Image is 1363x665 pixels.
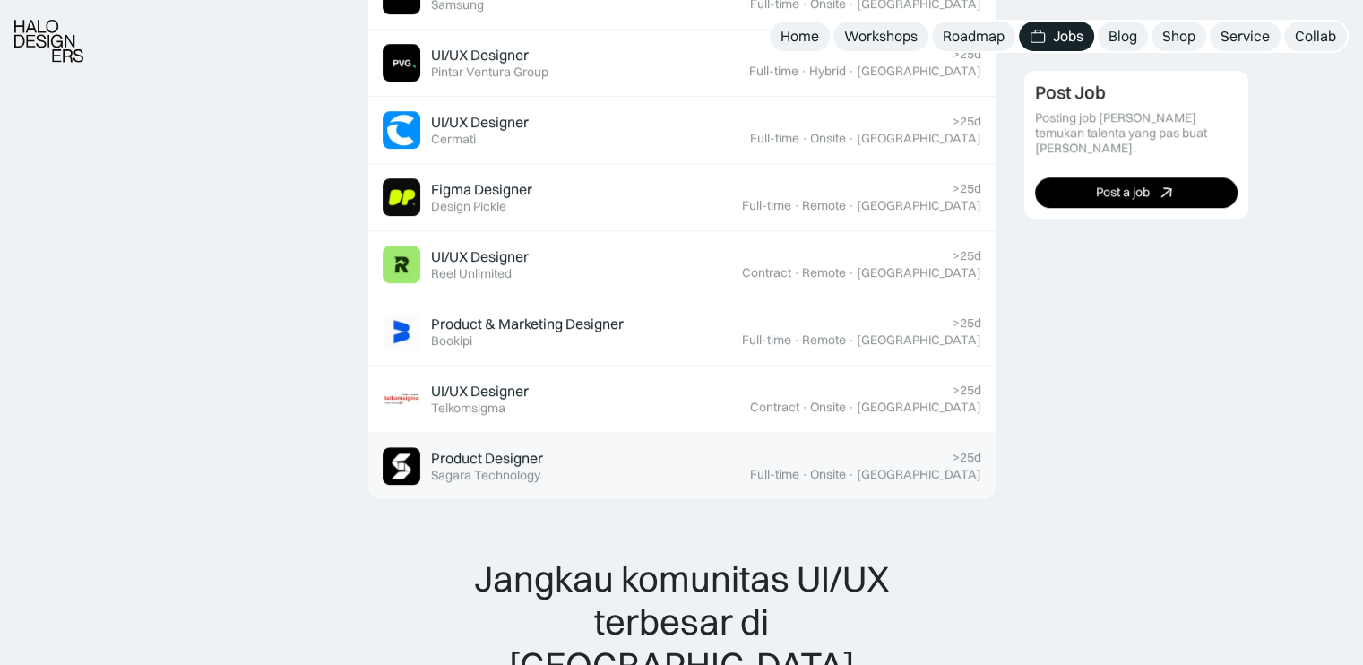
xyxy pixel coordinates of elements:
[810,131,846,146] div: Onsite
[431,333,472,349] div: Bookipi
[857,400,981,415] div: [GEOGRAPHIC_DATA]
[857,467,981,482] div: [GEOGRAPHIC_DATA]
[953,181,981,196] div: >25d
[1210,22,1281,51] a: Service
[368,231,996,298] a: Job ImageUI/UX DesignerReel Unlimited>25dContract·Remote·[GEOGRAPHIC_DATA]
[809,64,846,79] div: Hybrid
[383,111,420,149] img: Job Image
[857,64,981,79] div: [GEOGRAPHIC_DATA]
[383,178,420,216] img: Job Image
[431,113,529,132] div: UI/UX Designer
[1109,27,1137,46] div: Blog
[1053,27,1083,46] div: Jobs
[857,131,981,146] div: [GEOGRAPHIC_DATA]
[431,199,506,214] div: Design Pickle
[833,22,928,51] a: Workshops
[857,332,981,348] div: [GEOGRAPHIC_DATA]
[953,114,981,129] div: >25d
[844,27,918,46] div: Workshops
[953,47,981,62] div: >25d
[383,380,420,418] img: Job Image
[1152,22,1206,51] a: Shop
[953,383,981,398] div: >25d
[431,315,624,333] div: Product & Marketing Designer
[802,265,846,281] div: Remote
[857,265,981,281] div: [GEOGRAPHIC_DATA]
[801,131,808,146] div: ·
[368,30,996,97] a: Job ImageUI/UX DesignerPintar Ventura Group>25dFull-time·Hybrid·[GEOGRAPHIC_DATA]
[953,450,981,465] div: >25d
[800,64,807,79] div: ·
[742,265,791,281] div: Contract
[793,198,800,213] div: ·
[848,332,855,348] div: ·
[383,246,420,283] img: Job Image
[848,198,855,213] div: ·
[749,64,798,79] div: Full-time
[742,332,791,348] div: Full-time
[801,400,808,415] div: ·
[750,467,799,482] div: Full-time
[750,400,799,415] div: Contract
[1096,186,1150,201] div: Post a job
[431,468,540,483] div: Sagara Technology
[953,248,981,263] div: >25d
[1035,111,1238,156] div: Posting job [PERSON_NAME] temukan talenta yang pas buat [PERSON_NAME].
[1162,27,1195,46] div: Shop
[431,132,476,147] div: Cermati
[932,22,1015,51] a: Roadmap
[750,131,799,146] div: Full-time
[848,64,855,79] div: ·
[368,164,996,231] a: Job ImageFigma DesignerDesign Pickle>25dFull-time·Remote·[GEOGRAPHIC_DATA]
[781,27,819,46] div: Home
[802,332,846,348] div: Remote
[770,22,830,51] a: Home
[368,366,996,433] a: Job ImageUI/UX DesignerTelkomsigma>25dContract·Onsite·[GEOGRAPHIC_DATA]
[793,332,800,348] div: ·
[810,467,846,482] div: Onsite
[431,449,543,468] div: Product Designer
[431,46,529,65] div: UI/UX Designer
[383,313,420,350] img: Job Image
[368,433,996,500] a: Job ImageProduct DesignerSagara Technology>25dFull-time·Onsite·[GEOGRAPHIC_DATA]
[368,97,996,164] a: Job ImageUI/UX DesignerCermati>25dFull-time·Onsite·[GEOGRAPHIC_DATA]
[431,266,512,281] div: Reel Unlimited
[848,131,855,146] div: ·
[431,65,548,80] div: Pintar Ventura Group
[943,27,1005,46] div: Roadmap
[802,198,846,213] div: Remote
[793,265,800,281] div: ·
[431,382,529,401] div: UI/UX Designer
[1019,22,1094,51] a: Jobs
[1098,22,1148,51] a: Blog
[848,400,855,415] div: ·
[431,247,529,266] div: UI/UX Designer
[431,180,532,199] div: Figma Designer
[368,298,996,366] a: Job ImageProduct & Marketing DesignerBookipi>25dFull-time·Remote·[GEOGRAPHIC_DATA]
[848,265,855,281] div: ·
[848,467,855,482] div: ·
[1221,27,1270,46] div: Service
[431,401,505,416] div: Telkomsigma
[742,198,791,213] div: Full-time
[801,467,808,482] div: ·
[383,447,420,485] img: Job Image
[383,44,420,82] img: Job Image
[1284,22,1347,51] a: Collab
[1035,82,1106,104] div: Post Job
[857,198,981,213] div: [GEOGRAPHIC_DATA]
[1035,177,1238,208] a: Post a job
[1295,27,1336,46] div: Collab
[953,315,981,331] div: >25d
[810,400,846,415] div: Onsite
